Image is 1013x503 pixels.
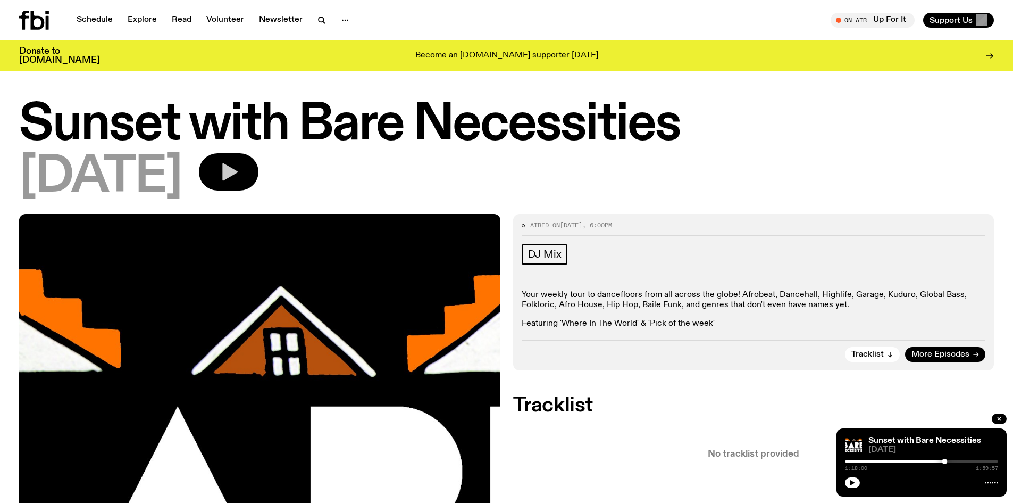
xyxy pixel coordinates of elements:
span: Aired on [530,221,560,229]
a: More Episodes [905,347,985,362]
a: Sunset with Bare Necessities [868,436,981,445]
span: [DATE] [560,221,582,229]
p: No tracklist provided [513,450,994,459]
p: Become an [DOMAIN_NAME] supporter [DATE] [415,51,598,61]
span: More Episodes [911,351,969,359]
img: Bare Necessities [845,437,862,454]
span: [DATE] [868,446,998,454]
h3: Donate to [DOMAIN_NAME] [19,47,99,65]
span: Tracklist [851,351,884,359]
button: Tracklist [845,347,900,362]
p: Your weekly tour to dancefloors from all across the globe! Afrobeat, Dancehall, Highlife, Garage,... [522,290,986,310]
p: Featuring 'Where In The World' & 'Pick of the week' [522,319,986,329]
a: Volunteer [200,13,250,28]
a: Newsletter [253,13,309,28]
a: Explore [121,13,163,28]
span: , 6:00pm [582,221,612,229]
span: [DATE] [19,153,182,201]
span: Support Us [930,15,973,25]
h1: Sunset with Bare Necessities [19,101,994,149]
button: On AirUp For It [831,13,915,28]
a: Schedule [70,13,119,28]
button: Support Us [923,13,994,28]
span: 1:59:57 [976,466,998,471]
h2: Tracklist [513,396,994,415]
span: DJ Mix [528,249,562,260]
a: DJ Mix [522,244,568,265]
span: 1:18:00 [845,466,867,471]
a: Read [165,13,198,28]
